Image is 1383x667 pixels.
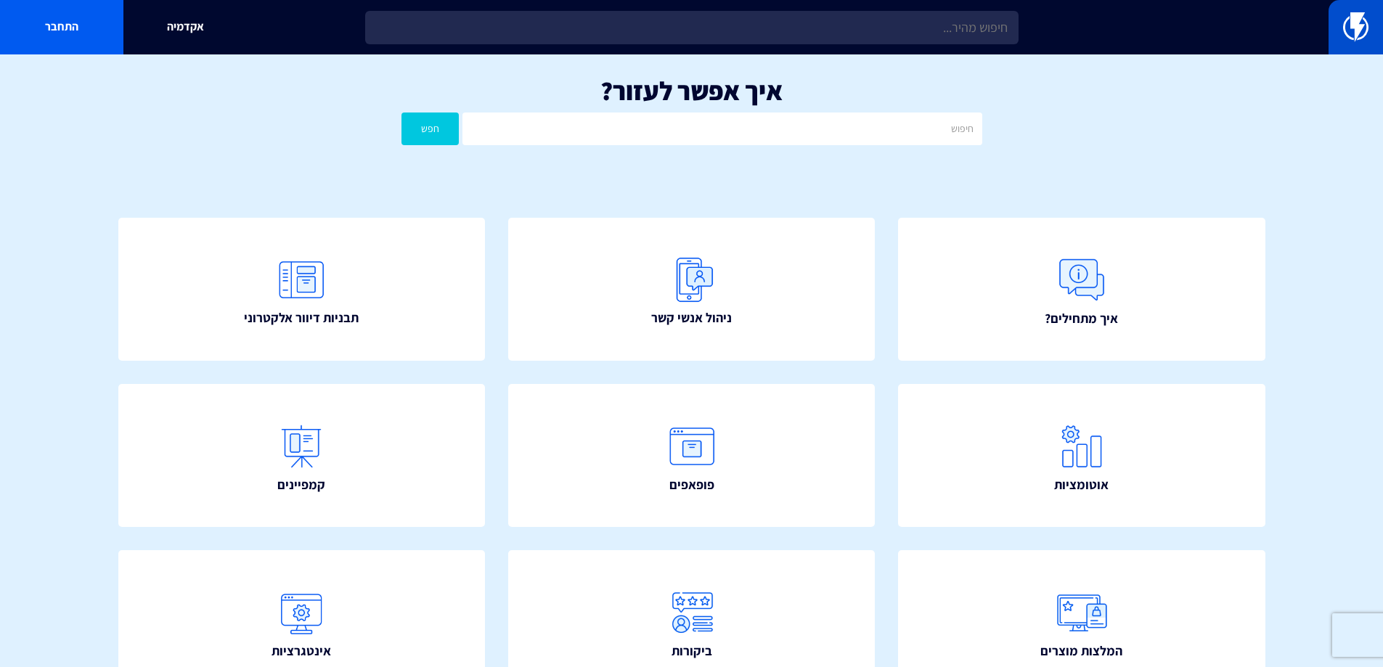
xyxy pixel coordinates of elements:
span: תבניות דיוור אלקטרוני [244,308,359,327]
a: פופאפים [508,384,876,528]
span: ניהול אנשי קשר [651,308,732,327]
span: ביקורות [672,642,712,660]
a: איך מתחילים? [898,218,1265,361]
a: קמפיינים [118,384,486,528]
a: אוטומציות [898,384,1265,528]
button: חפש [401,112,460,145]
a: ניהול אנשי קשר [508,218,876,361]
h1: איך אפשר לעזור? [22,76,1361,105]
a: תבניות דיוור אלקטרוני [118,218,486,361]
input: חיפוש מהיר... [365,11,1019,44]
span: פופאפים [669,475,714,494]
span: איך מתחילים? [1045,309,1118,328]
span: אוטומציות [1054,475,1109,494]
span: קמפיינים [277,475,325,494]
span: המלצות מוצרים [1040,642,1122,660]
span: אינטגרציות [272,642,331,660]
input: חיפוש [462,112,982,145]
